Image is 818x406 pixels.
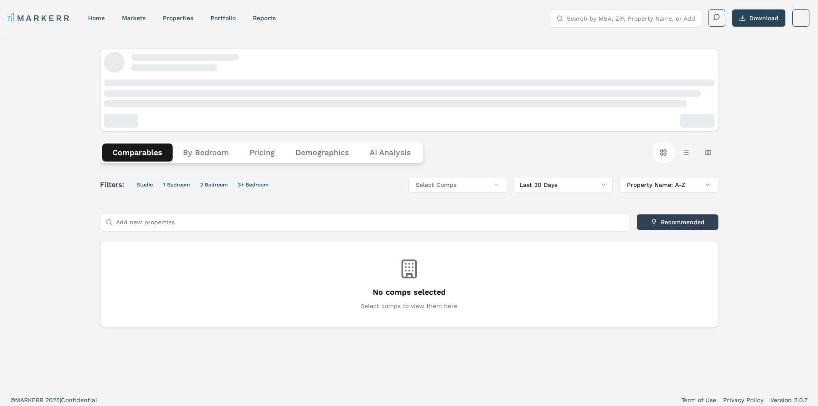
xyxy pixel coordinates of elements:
a: reports [253,15,276,21]
p: Select comps to view them here [361,302,457,310]
span: MARKERR [15,397,46,403]
a: home [88,15,105,21]
a: Term of Use [681,396,716,404]
h3: No comps selected [373,286,446,298]
span: Confidential [61,397,97,403]
button: Comparables [102,143,173,162]
button: 2 Bedroom [197,180,231,190]
button: Download [732,9,785,27]
span: © [10,397,15,403]
button: 3+ Bedroom [234,180,272,190]
button: Recommended [637,214,718,230]
button: Pricing [239,143,285,162]
button: Property Name: A-Z [620,177,718,192]
a: MARKERR [9,12,71,24]
button: Demographics [285,143,359,162]
span: 2025 | [46,397,61,403]
button: Studio [133,180,156,190]
a: markets [122,15,146,21]
button: 1 Bedroom [160,180,193,190]
a: Portfolio [210,15,236,21]
span: Filters: [100,180,130,190]
button: Select Comps [408,177,507,192]
button: AI Analysis [359,143,421,162]
a: Version 2.0.7 [770,396,808,404]
input: Add new properties [116,214,624,231]
button: By Bedroom [173,143,239,162]
a: Privacy Policy [723,396,763,404]
a: properties [163,15,193,21]
input: Search by MSA, ZIP, Property Name, or Address [567,10,696,27]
